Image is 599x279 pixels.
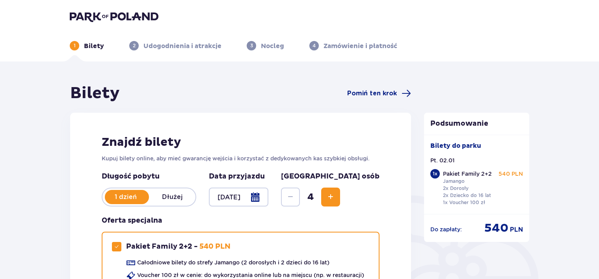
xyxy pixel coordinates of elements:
[84,42,104,50] p: Bilety
[499,170,523,178] p: 540 PLN
[102,135,379,150] h2: Znajdź bilety
[137,259,329,266] p: Całodniowe bilety do strefy Jamango (2 dorosłych i 2 dzieci do 16 lat)
[199,242,231,251] p: 540 PLN
[102,172,196,181] p: Długość pobytu
[281,172,379,181] p: [GEOGRAPHIC_DATA] osób
[430,169,440,179] div: 1 x
[347,89,397,98] span: Pomiń ten krok
[143,42,221,50] p: Udogodnienia i atrakcje
[313,42,316,49] p: 4
[149,193,195,201] p: Dłużej
[250,42,253,49] p: 3
[70,84,120,103] h1: Bilety
[74,42,76,49] p: 1
[424,119,530,128] p: Podsumowanie
[324,42,397,50] p: Zamówienie i płatność
[137,271,364,279] p: Voucher 100 zł w cenie: do wykorzystania online lub na miejscu (np. w restauracji)
[133,42,136,49] p: 2
[209,172,265,181] p: Data przyjazdu
[102,154,379,162] p: Kupuj bilety online, aby mieć gwarancję wejścia i korzystać z dedykowanych kas szybkiej obsługi.
[301,191,320,203] span: 4
[510,225,523,234] p: PLN
[443,170,492,178] p: Pakiet Family 2+2
[484,221,508,236] p: 540
[102,193,149,201] p: 1 dzień
[347,89,411,98] a: Pomiń ten krok
[443,178,465,185] p: Jamango
[443,185,491,206] p: 2x Dorosły 2x Dziecko do 16 lat 1x Voucher 100 zł
[281,188,300,206] button: Decrease
[321,188,340,206] button: Increase
[430,156,455,164] p: Pt. 02.01
[126,242,198,251] p: Pakiet Family 2+2 -
[70,11,158,22] img: Park of Poland logo
[430,141,481,150] p: Bilety do parku
[102,216,162,225] p: Oferta specjalna
[430,225,462,233] p: Do zapłaty :
[261,42,284,50] p: Nocleg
